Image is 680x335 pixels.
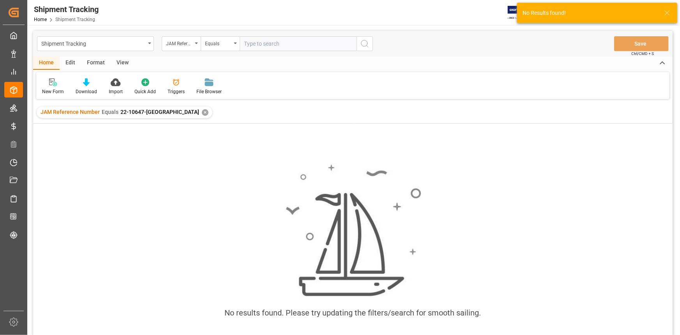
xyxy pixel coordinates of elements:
[225,307,481,319] div: No results found. Please try updating the filters/search for smooth sailing.
[202,109,208,116] div: ✕
[631,51,654,57] span: Ctrl/CMD + S
[37,36,154,51] button: open menu
[166,38,193,47] div: JAM Reference Number
[201,36,240,51] button: open menu
[34,4,99,15] div: Shipment Tracking
[162,36,201,51] button: open menu
[120,109,199,115] span: 22-10647-[GEOGRAPHIC_DATA]
[285,163,421,298] img: smooth_sailing.jpeg
[60,57,81,70] div: Edit
[34,17,47,22] a: Home
[41,109,100,115] span: JAM Reference Number
[41,38,145,48] div: Shipment Tracking
[614,36,669,51] button: Save
[508,6,535,19] img: Exertis%20JAM%20-%20Email%20Logo.jpg_1722504956.jpg
[196,88,222,95] div: File Browser
[76,88,97,95] div: Download
[81,57,111,70] div: Format
[33,57,60,70] div: Home
[134,88,156,95] div: Quick Add
[42,88,64,95] div: New Form
[109,88,123,95] div: Import
[523,9,657,17] div: No Results found!
[168,88,185,95] div: Triggers
[357,36,373,51] button: search button
[111,57,134,70] div: View
[102,109,118,115] span: Equals
[205,38,231,47] div: Equals
[240,36,357,51] input: Type to search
